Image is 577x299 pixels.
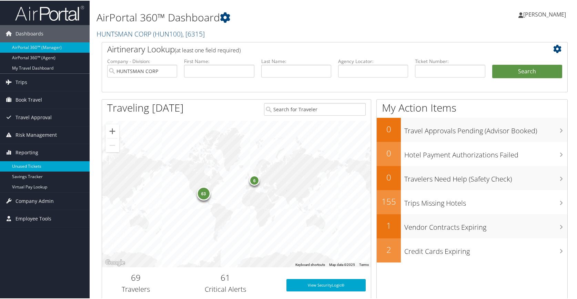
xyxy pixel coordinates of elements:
[97,10,414,24] h1: AirPortal 360™ Dashboard
[415,57,485,64] label: Ticket Number:
[174,284,276,293] h3: Critical Alerts
[404,170,567,183] h3: Travelers Need Help (Safety Check)
[264,102,366,115] input: Search for Traveler
[286,278,366,291] a: View SecurityLogic®
[377,243,401,255] h2: 2
[377,195,401,207] h2: 155
[107,100,184,114] h1: Traveling [DATE]
[16,126,57,143] span: Risk Management
[404,243,567,256] h3: Credit Cards Expiring
[377,171,401,183] h2: 0
[107,57,177,64] label: Company - Division:
[295,262,325,267] button: Keyboard shortcuts
[104,258,126,267] a: Open this area in Google Maps (opens a new window)
[404,122,567,135] h3: Travel Approvals Pending (Advisor Booked)
[261,57,331,64] label: Last Name:
[492,64,562,78] button: Search
[338,57,408,64] label: Agency Locator:
[16,143,38,161] span: Reporting
[404,194,567,207] h3: Trips Missing Hotels
[97,29,205,38] a: HUNTSMAN CORP
[182,29,205,38] span: , [ 6315 ]
[377,147,401,158] h2: 0
[359,262,369,266] a: Terms (opens in new tab)
[184,57,254,64] label: First Name:
[249,174,260,185] div: 6
[377,238,567,262] a: 2Credit Cards Expiring
[404,146,567,159] h3: Hotel Payment Authorizations Failed
[404,218,567,231] h3: Vendor Contracts Expiring
[377,214,567,238] a: 1Vendor Contracts Expiring
[174,271,276,283] h2: 61
[15,4,84,21] img: airportal-logo.png
[16,91,42,108] span: Book Travel
[197,186,211,199] div: 63
[16,192,54,209] span: Company Admin
[518,3,573,24] a: [PERSON_NAME]
[377,219,401,231] h2: 1
[107,43,524,54] h2: Airtinerary Lookup
[16,209,51,227] span: Employee Tools
[523,10,566,18] span: [PERSON_NAME]
[377,189,567,214] a: 155Trips Missing Hotels
[105,124,119,137] button: Zoom in
[377,141,567,165] a: 0Hotel Payment Authorizations Failed
[16,108,52,125] span: Travel Approval
[175,46,241,53] span: (at least one field required)
[377,123,401,134] h2: 0
[104,258,126,267] img: Google
[153,29,182,38] span: ( HUN100 )
[16,24,43,42] span: Dashboards
[16,73,27,90] span: Trips
[377,165,567,189] a: 0Travelers Need Help (Safety Check)
[107,284,164,293] h3: Travelers
[105,138,119,152] button: Zoom out
[377,100,567,114] h1: My Action Items
[377,117,567,141] a: 0Travel Approvals Pending (Advisor Booked)
[107,271,164,283] h2: 69
[329,262,355,266] span: Map data ©2025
